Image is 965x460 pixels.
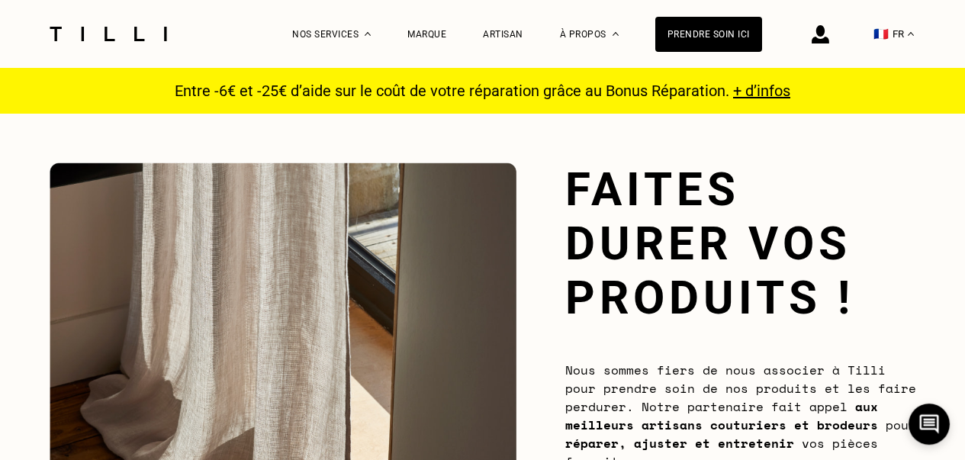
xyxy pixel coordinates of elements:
[166,82,799,100] p: Entre -6€ et -25€ d’aide sur le coût de votre réparation grâce au Bonus Réparation.
[365,32,371,36] img: Menu déroulant
[908,32,914,36] img: menu déroulant
[873,27,889,41] span: 🇫🇷
[565,162,916,325] h1: Faites durer vos produits !
[655,17,762,52] a: Prendre soin ici
[613,32,619,36] img: Menu déroulant à propos
[407,29,446,40] a: Marque
[812,25,829,43] img: icône connexion
[44,27,172,41] img: Logo du service de couturière Tilli
[483,29,523,40] a: Artisan
[565,397,878,434] b: aux meilleurs artisans couturiers et brodeurs
[733,82,790,100] a: + d’infos
[565,434,794,452] b: réparer, ajuster et entretenir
